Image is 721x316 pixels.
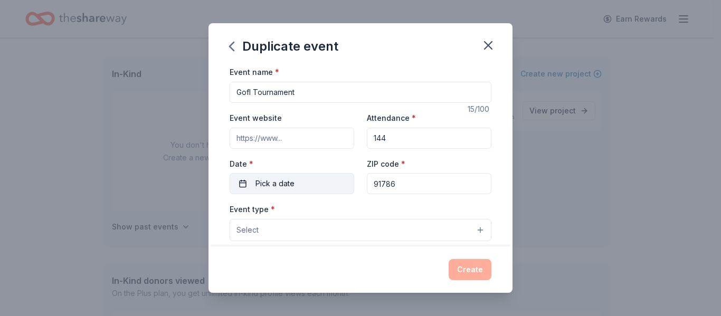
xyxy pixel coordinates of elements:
[230,204,275,215] label: Event type
[230,67,279,78] label: Event name
[367,113,416,123] label: Attendance
[468,103,491,116] div: 15 /100
[255,177,295,190] span: Pick a date
[236,224,259,236] span: Select
[230,38,338,55] div: Duplicate event
[230,173,354,194] button: Pick a date
[230,159,354,169] label: Date
[230,128,354,149] input: https://www...
[367,159,405,169] label: ZIP code
[230,113,282,123] label: Event website
[230,82,491,103] input: Spring Fundraiser
[230,219,491,241] button: Select
[367,173,491,194] input: 12345 (U.S. only)
[367,128,491,149] input: 20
